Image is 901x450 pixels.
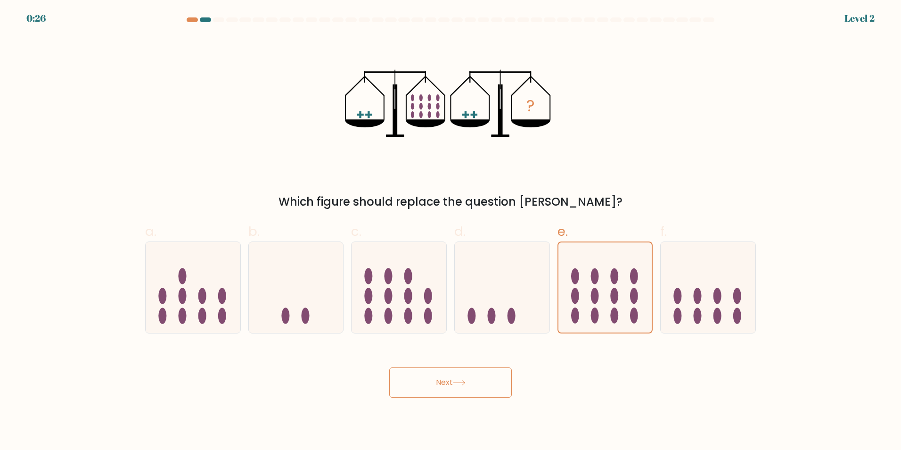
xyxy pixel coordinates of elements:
span: c. [351,222,361,241]
div: Which figure should replace the question [PERSON_NAME]? [151,193,750,210]
tspan: ? [527,95,535,117]
span: d. [454,222,466,241]
span: e. [557,222,568,241]
span: b. [248,222,260,241]
div: Level 2 [844,11,875,25]
button: Next [389,367,512,398]
div: 0:26 [26,11,46,25]
span: a. [145,222,156,241]
span: f. [660,222,667,241]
